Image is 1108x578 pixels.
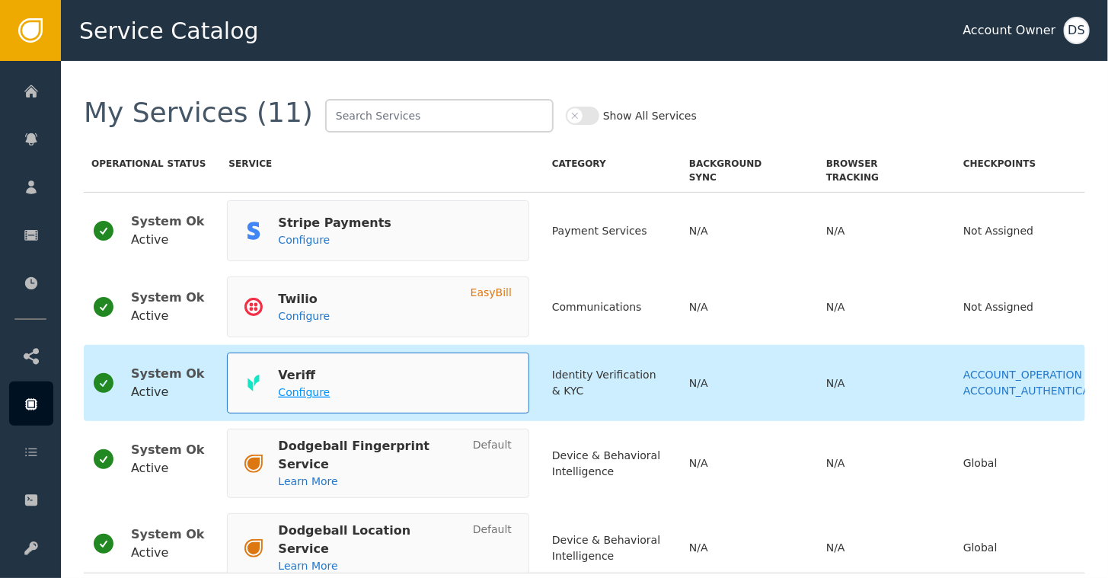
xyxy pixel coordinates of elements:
div: Default [473,522,512,538]
a: Configure [278,385,330,401]
div: Twilio [278,290,330,308]
div: Service [228,133,529,184]
div: Not Assigned [963,223,1078,239]
span: Operational [91,157,164,184]
div: N/A [826,223,940,239]
div: My Services (11) [84,99,313,133]
div: System Ok [131,525,204,544]
div: N/A [826,375,940,391]
div: System Ok [131,365,204,383]
div: Category [552,133,666,184]
span: Configure [278,310,330,322]
div: Identity Verification & KYC [552,367,666,399]
a: Configure [278,232,330,248]
div: Account Owner [963,21,1056,40]
div: Sync [689,133,803,184]
div: Stripe Payments [278,214,391,232]
label: Show All Services [603,108,697,124]
div: Active [131,544,204,562]
a: ACCOUNT_OPERATION [963,367,1078,383]
div: Active [131,459,204,477]
div: Device & Behavioral Intelligence [552,448,666,480]
span: Learn More [278,560,337,572]
div: Dodgeball Fingerprint Service [278,437,457,474]
div: N/A [826,299,940,315]
div: System Ok [131,441,204,459]
div: Checkpoints [963,133,1078,184]
a: Configure [278,308,330,324]
div: Device & Behavioral Intelligence [552,532,666,564]
span: Configure [278,386,330,398]
div: Dodgeball Location Service [278,522,457,558]
div: N/A [689,455,803,471]
div: Active [131,383,204,401]
input: Search Services [325,99,554,133]
div: EasyBill [471,285,512,301]
div: Payment Services [552,223,666,239]
div: Veriff [278,366,330,385]
a: Learn More [278,474,337,490]
div: Default [473,437,512,453]
span: Service Catalog [79,14,259,48]
div: System Ok [131,212,204,231]
div: Global [963,455,1078,471]
div: Global [963,540,1078,556]
div: N/A [826,455,940,471]
div: Active [131,231,204,249]
div: Communications [552,299,666,315]
div: Tracking [826,133,940,184]
span: Learn More [278,475,337,487]
div: N/A [689,540,803,556]
div: N/A [826,540,940,556]
a: ACCOUNT_AUTHENTICATION [963,383,1078,399]
span: Browser [826,157,937,171]
div: System Ok [131,289,204,307]
div: Status [91,133,228,184]
div: Active [131,307,204,325]
div: Not Assigned [963,299,1078,315]
span: Configure [278,234,330,246]
a: Learn More [278,558,337,574]
span: Background [689,157,800,171]
button: DS [1064,17,1090,44]
div: N/A [689,375,803,391]
div: N/A [689,299,803,315]
div: N/A [689,223,803,239]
